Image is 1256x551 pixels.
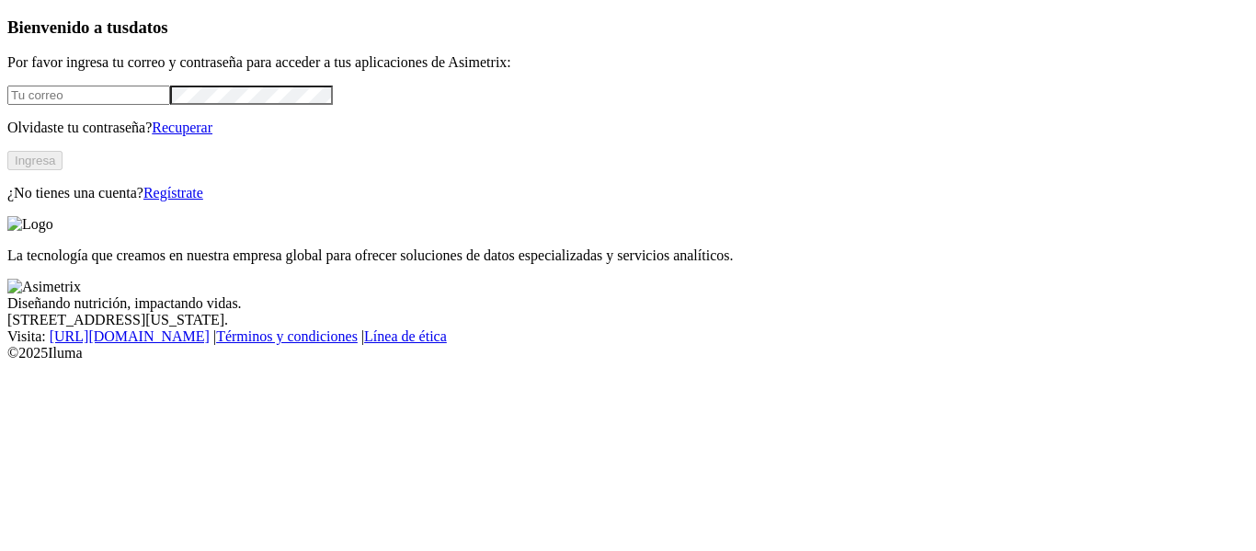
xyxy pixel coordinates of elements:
img: Logo [7,216,53,233]
a: Línea de ética [364,328,447,344]
button: Ingresa [7,151,63,170]
input: Tu correo [7,86,170,105]
a: Regístrate [143,185,203,201]
div: © 2025 Iluma [7,345,1249,362]
div: Visita : | | [7,328,1249,345]
a: [URL][DOMAIN_NAME] [50,328,210,344]
p: Por favor ingresa tu correo y contraseña para acceder a tus aplicaciones de Asimetrix: [7,54,1249,71]
p: La tecnología que creamos en nuestra empresa global para ofrecer soluciones de datos especializad... [7,247,1249,264]
img: Asimetrix [7,279,81,295]
p: Olvidaste tu contraseña? [7,120,1249,136]
div: [STREET_ADDRESS][US_STATE]. [7,312,1249,328]
span: datos [129,17,168,37]
a: Recuperar [152,120,212,135]
p: ¿No tienes una cuenta? [7,185,1249,201]
h3: Bienvenido a tus [7,17,1249,38]
div: Diseñando nutrición, impactando vidas. [7,295,1249,312]
a: Términos y condiciones [216,328,358,344]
